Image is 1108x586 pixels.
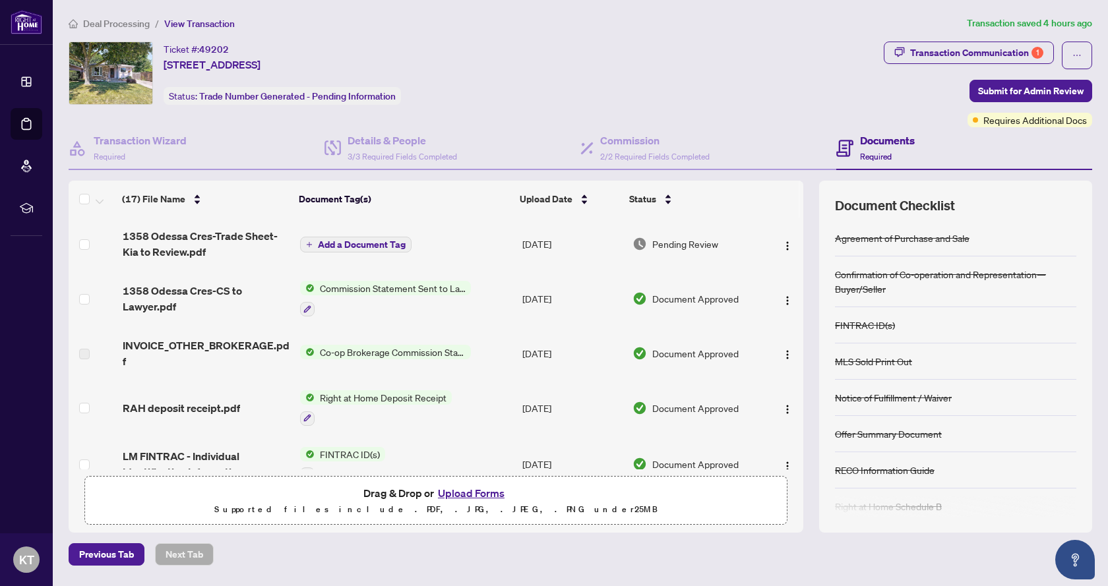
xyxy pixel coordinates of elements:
[363,484,508,502] span: Drag & Drop or
[1055,540,1095,579] button: Open asap
[123,228,290,260] span: 1358 Odessa Cres-Trade Sheet-Kia to Review.pdf
[69,42,152,104] img: IMG-W12333927_1.jpg
[517,218,627,270] td: [DATE]
[1072,51,1082,60] span: ellipsis
[85,477,787,525] span: Drag & Drop orUpload FormsSupported files include .PDF, .JPG, .JPEG, .PNG under25MB
[123,400,240,416] span: RAH deposit receipt.pdf
[300,345,471,359] button: Status IconCo-op Brokerage Commission Statement
[652,237,718,251] span: Pending Review
[199,44,229,55] span: 49202
[777,233,798,254] button: Logo
[123,337,290,369] span: INVOICE_OTHER_BROKERAGE.pdf
[1031,47,1043,59] div: 1
[155,16,159,31] li: /
[835,463,935,477] div: RECO Information Guide
[69,19,78,28] span: home
[632,346,647,361] img: Document Status
[199,90,396,102] span: Trade Number Generated - Pending Information
[517,380,627,436] td: [DATE]
[652,457,739,471] span: Document Approved
[300,281,315,295] img: Status Icon
[164,18,235,30] span: View Transaction
[835,426,942,441] div: Offer Summary Document
[83,18,150,30] span: Deal Processing
[517,270,627,327] td: [DATE]
[123,283,290,314] span: 1358 Odessa Cres-CS to Lawyer.pdf
[520,192,572,206] span: Upload Date
[315,447,385,461] span: FINTRAC ID(s)
[315,345,471,359] span: Co-op Brokerage Commission Statement
[315,281,471,295] span: Commission Statement Sent to Lawyer
[782,295,793,306] img: Logo
[600,152,710,161] span: 2/2 Required Fields Completed
[884,42,1054,64] button: Transaction Communication1
[835,196,955,215] span: Document Checklist
[93,502,779,517] p: Supported files include .PDF, .JPG, .JPEG, .PNG under 25 MB
[300,237,412,252] button: Add a Document Tag
[782,241,793,251] img: Logo
[632,291,647,306] img: Document Status
[652,346,739,361] span: Document Approved
[94,132,187,148] h4: Transaction Wizard
[629,192,656,206] span: Status
[969,80,1092,102] button: Submit for Admin Review
[983,113,1087,127] span: Requires Additional Docs
[777,288,798,309] button: Logo
[300,390,452,426] button: Status IconRight at Home Deposit Receipt
[835,267,1076,296] div: Confirmation of Co-operation and Representation—Buyer/Seller
[967,16,1092,31] article: Transaction saved 4 hours ago
[835,231,969,245] div: Agreement of Purchase and Sale
[777,397,798,419] button: Logo
[434,484,508,502] button: Upload Forms
[117,181,293,218] th: (17) File Name
[79,544,134,565] span: Previous Tab
[632,237,647,251] img: Document Status
[155,543,214,566] button: Next Tab
[632,457,647,471] img: Document Status
[835,318,895,332] div: FINTRAC ID(s)
[293,181,514,218] th: Document Tag(s)
[164,42,229,57] div: Ticket #:
[624,181,760,218] th: Status
[910,42,1043,63] div: Transaction Communication
[164,87,401,105] div: Status:
[19,550,34,569] span: KT
[652,401,739,415] span: Document Approved
[632,401,647,415] img: Document Status
[860,152,892,161] span: Required
[782,404,793,415] img: Logo
[835,390,952,405] div: Notice of Fulfillment / Waiver
[514,181,624,218] th: Upload Date
[300,390,315,405] img: Status Icon
[122,192,185,206] span: (17) File Name
[318,240,406,249] span: Add a Document Tag
[652,291,739,306] span: Document Approved
[777,343,798,364] button: Logo
[306,241,313,248] span: plus
[777,454,798,475] button: Logo
[860,132,915,148] h4: Documents
[782,349,793,360] img: Logo
[300,345,315,359] img: Status Icon
[835,354,912,368] div: MLS Sold Print Out
[300,447,385,483] button: Status IconFINTRAC ID(s)
[348,132,457,148] h4: Details & People
[517,327,627,380] td: [DATE]
[300,281,471,316] button: Status IconCommission Statement Sent to Lawyer
[164,57,261,73] span: [STREET_ADDRESS]
[300,447,315,461] img: Status Icon
[348,152,457,161] span: 3/3 Required Fields Completed
[782,461,793,471] img: Logo
[600,132,710,148] h4: Commission
[517,436,627,493] td: [DATE]
[69,543,144,566] button: Previous Tab
[94,152,125,161] span: Required
[11,10,42,34] img: logo
[978,80,1084,102] span: Submit for Admin Review
[123,448,290,480] span: LM FINTRAC - Individual Identification Information Record.pdf
[315,390,452,405] span: Right at Home Deposit Receipt
[300,236,412,253] button: Add a Document Tag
